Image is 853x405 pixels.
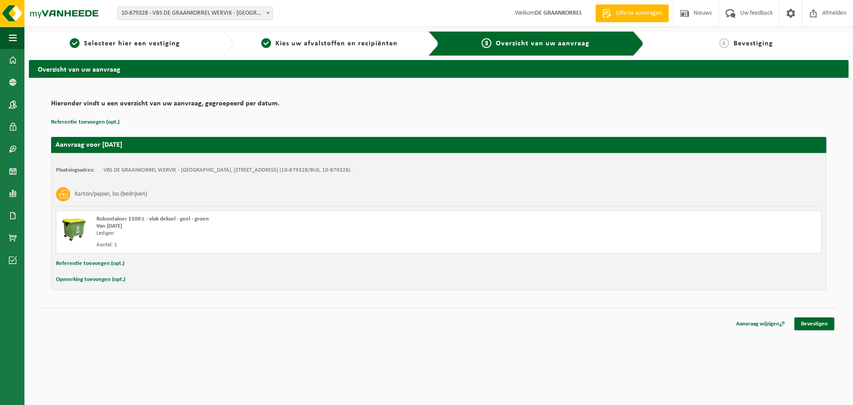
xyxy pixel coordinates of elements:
span: 4 [719,38,729,48]
a: Offerte aanvragen [595,4,669,22]
span: Offerte aanvragen [614,9,664,18]
button: Referentie toevoegen (opt.) [51,116,120,128]
a: 2Kies uw afvalstoffen en recipiënten [238,38,421,49]
span: 3 [482,38,491,48]
span: 1 [70,38,80,48]
td: VBS DE GRAANKORREL WERVIK - [GEOGRAPHIC_DATA], [STREET_ADDRESS] (10-879328/BUS, 10-879328) [104,167,351,174]
strong: Van [DATE] [96,223,122,229]
img: WB-1100-HPE-GN-50.png [61,216,88,242]
span: Bevestiging [733,40,773,47]
span: 10-879328 - VBS DE GRAANKORREL WERVIK - SINT JORISSTRAAT - 8940 WERVIK, SINT JORISSTRAAT 20 [118,7,272,20]
strong: DE GRAANKORREL [535,10,582,16]
h2: Hieronder vindt u een overzicht van uw aanvraag, gegroepeerd per datum. [51,100,826,112]
a: Aanvraag wijzigen [729,317,792,330]
span: Selecteer hier een vestiging [84,40,180,47]
span: Rolcontainer 1100 L - vlak deksel - geel - groen [96,216,209,222]
a: Bevestigen [794,317,834,330]
h3: Karton/papier, los (bedrijven) [75,187,147,201]
a: 1Selecteer hier een vestiging [33,38,216,49]
strong: Plaatsingsadres: [56,167,95,173]
span: 10-879328 - VBS DE GRAANKORREL WERVIK - SINT JORISSTRAAT - 8940 WERVIK, SINT JORISSTRAAT 20 [117,7,273,20]
button: Referentie toevoegen (opt.) [56,258,124,269]
div: Aantal: 1 [96,241,474,249]
div: Ledigen [96,230,474,237]
button: Opmerking toevoegen (opt.) [56,274,125,285]
span: 2 [261,38,271,48]
h2: Overzicht van uw aanvraag [29,60,849,77]
span: Kies uw afvalstoffen en recipiënten [275,40,398,47]
span: Overzicht van uw aanvraag [496,40,590,47]
strong: Aanvraag voor [DATE] [56,141,122,148]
